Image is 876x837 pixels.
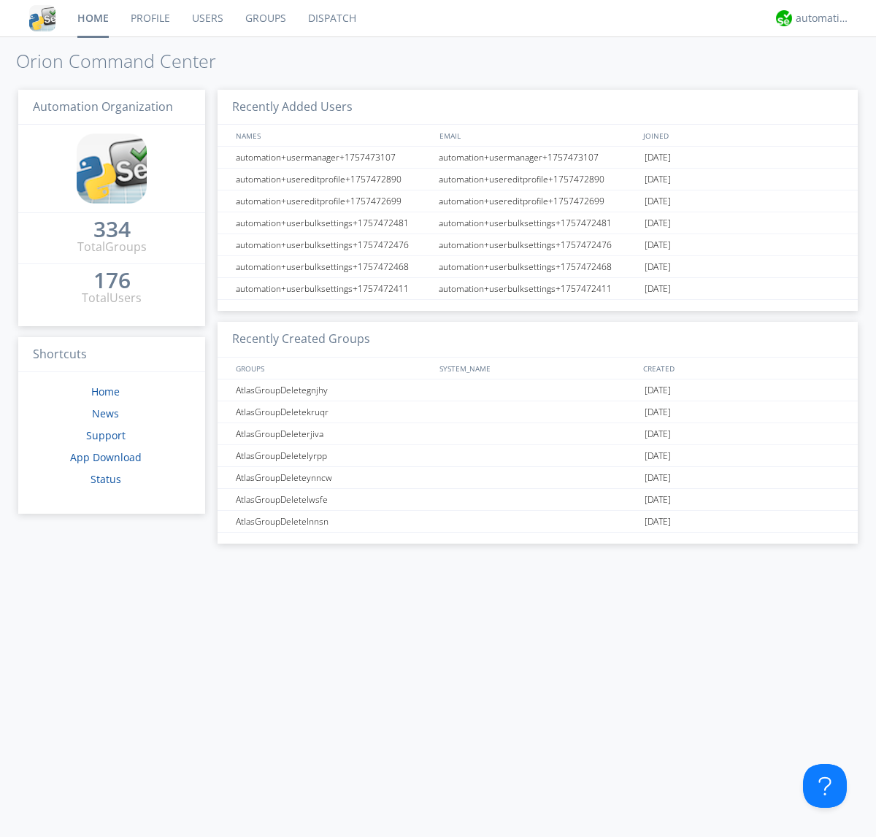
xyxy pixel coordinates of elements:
[645,379,671,401] span: [DATE]
[93,273,131,290] a: 176
[232,190,434,212] div: automation+usereditprofile+1757472699
[232,511,434,532] div: AtlasGroupDeletelnnsn
[645,169,671,190] span: [DATE]
[639,125,844,146] div: JOINED
[232,379,434,401] div: AtlasGroupDeletegnjhy
[218,90,858,126] h3: Recently Added Users
[218,401,858,423] a: AtlasGroupDeletekruqr[DATE]
[218,190,858,212] a: automation+usereditprofile+1757472699automation+usereditprofile+1757472699[DATE]
[435,256,641,277] div: automation+userbulksettings+1757472468
[86,428,126,442] a: Support
[645,190,671,212] span: [DATE]
[232,147,434,168] div: automation+usermanager+1757473107
[776,10,792,26] img: d2d01cd9b4174d08988066c6d424eccd
[435,212,641,234] div: automation+userbulksettings+1757472481
[33,99,173,115] span: Automation Organization
[232,423,434,444] div: AtlasGroupDeleterjiva
[645,467,671,489] span: [DATE]
[232,489,434,510] div: AtlasGroupDeletelwsfe
[218,379,858,401] a: AtlasGroupDeletegnjhy[DATE]
[232,125,432,146] div: NAMES
[218,511,858,533] a: AtlasGroupDeletelnnsn[DATE]
[435,234,641,255] div: automation+userbulksettings+1757472476
[796,11,850,26] div: automation+atlas
[218,169,858,190] a: automation+usereditprofile+1757472890automation+usereditprofile+1757472890[DATE]
[232,445,434,466] div: AtlasGroupDeletelyrpp
[232,401,434,423] div: AtlasGroupDeletekruqr
[232,467,434,488] div: AtlasGroupDeleteynncw
[82,290,142,306] div: Total Users
[218,278,858,300] a: automation+userbulksettings+1757472411automation+userbulksettings+1757472411[DATE]
[232,169,434,190] div: automation+usereditprofile+1757472890
[18,337,205,373] h3: Shortcuts
[645,489,671,511] span: [DATE]
[70,450,142,464] a: App Download
[218,147,858,169] a: automation+usermanager+1757473107automation+usermanager+1757473107[DATE]
[232,234,434,255] div: automation+userbulksettings+1757472476
[645,278,671,300] span: [DATE]
[92,406,119,420] a: News
[435,147,641,168] div: automation+usermanager+1757473107
[803,764,847,808] iframe: Toggle Customer Support
[218,489,858,511] a: AtlasGroupDeletelwsfe[DATE]
[218,256,858,278] a: automation+userbulksettings+1757472468automation+userbulksettings+1757472468[DATE]
[91,385,120,398] a: Home
[218,234,858,256] a: automation+userbulksettings+1757472476automation+userbulksettings+1757472476[DATE]
[436,358,639,379] div: SYSTEM_NAME
[435,278,641,299] div: automation+userbulksettings+1757472411
[645,445,671,467] span: [DATE]
[645,147,671,169] span: [DATE]
[232,278,434,299] div: automation+userbulksettings+1757472411
[218,212,858,234] a: automation+userbulksettings+1757472481automation+userbulksettings+1757472481[DATE]
[218,423,858,445] a: AtlasGroupDeleterjiva[DATE]
[77,239,147,255] div: Total Groups
[645,401,671,423] span: [DATE]
[29,5,55,31] img: cddb5a64eb264b2086981ab96f4c1ba7
[77,134,147,204] img: cddb5a64eb264b2086981ab96f4c1ba7
[218,445,858,467] a: AtlasGroupDeletelyrpp[DATE]
[93,222,131,239] a: 334
[435,169,641,190] div: automation+usereditprofile+1757472890
[436,125,639,146] div: EMAIL
[645,423,671,445] span: [DATE]
[645,256,671,278] span: [DATE]
[91,472,121,486] a: Status
[639,358,844,379] div: CREATED
[232,256,434,277] div: automation+userbulksettings+1757472468
[93,273,131,288] div: 176
[645,234,671,256] span: [DATE]
[645,212,671,234] span: [DATE]
[218,467,858,489] a: AtlasGroupDeleteynncw[DATE]
[232,358,432,379] div: GROUPS
[435,190,641,212] div: automation+usereditprofile+1757472699
[645,511,671,533] span: [DATE]
[232,212,434,234] div: automation+userbulksettings+1757472481
[93,222,131,236] div: 334
[218,322,858,358] h3: Recently Created Groups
